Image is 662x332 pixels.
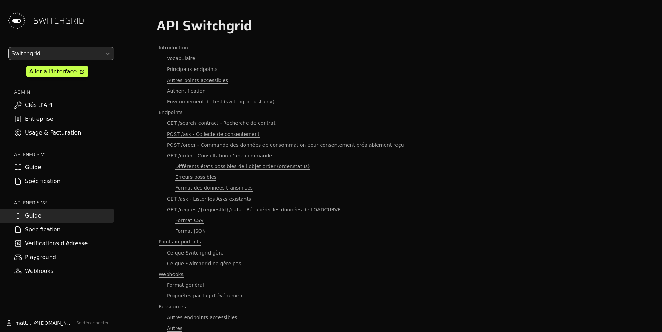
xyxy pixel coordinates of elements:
a: GET /request/{requestId}/data - Récupérer les données de LOADCURVE [156,204,623,215]
span: Propriétés par tag d’événement [167,293,244,299]
a: Format général [156,280,623,290]
span: Ce que Switchgrid gère [167,250,223,256]
a: Ressources [156,302,623,312]
span: Ce que Switchgrid ne gère pas [167,260,241,267]
h2: ADMIN [14,89,114,95]
img: Switchgrid Logo [6,10,28,32]
span: [DOMAIN_NAME] [39,320,73,326]
a: POST /order - Commande des données de consommation pour consentement préalablement reçu [156,140,623,150]
a: Webhooks [156,269,623,280]
span: Format général [167,282,204,288]
span: Ressources [159,304,186,310]
a: Format JSON [156,226,623,237]
button: Se déconnecter [76,320,109,326]
a: Authentification [156,86,623,96]
span: POST /order - Commande des données de consommation pour consentement préalablement reçu [167,142,404,148]
h2: API ENEDIS v2 [14,199,114,206]
span: Endpoints [159,109,183,116]
span: POST /ask - Collecte de consentement [167,131,260,138]
span: Principaux endpoints [167,66,218,73]
span: Autres endpoints accessibles [167,314,237,321]
span: Authentification [167,88,206,94]
a: Format CSV [156,215,623,226]
span: GET /search_contract - Recherche de contrat [167,120,275,127]
span: @ [34,320,39,326]
span: Environnement de test (switchgrid-test-env) [167,99,274,105]
span: Différents états possibles de l’objet order (order.status) [175,163,310,170]
a: Propriétés par tag d’événement [156,290,623,301]
span: SWITCHGRID [33,15,84,26]
div: Aller à l'interface [29,67,77,76]
a: Ce que Switchgrid gère [156,248,623,258]
span: Autres [167,325,182,332]
a: Principaux endpoints [156,64,623,75]
a: Introduction [156,43,623,53]
a: Vocabulaire [156,53,623,64]
a: Autres endpoints accessibles [156,312,623,323]
span: GET /request/{requestId}/data - Récupérer les données de LOADCURVE [167,206,341,213]
span: Erreurs possibles [175,174,216,181]
span: Autres points accessibles [167,77,228,84]
a: Erreurs possibles [156,172,623,183]
span: Format des données transmises [175,185,253,191]
a: Différents états possibles de l’objet order (order.status) [156,161,623,172]
span: Webhooks [159,271,184,278]
span: Introduction [159,45,188,51]
a: POST /ask - Collecte de consentement [156,129,623,140]
span: GET /ask - Lister les Asks existants [167,196,251,202]
a: Environnement de test (switchgrid-test-env) [156,96,623,107]
h2: API ENEDIS v1 [14,151,114,158]
span: GET /order - Consultation d’une commande [167,153,272,159]
h1: API Switchgrid [156,18,623,34]
a: GET /ask - Lister les Asks existants [156,194,623,204]
a: Points importants [156,237,623,247]
span: Format CSV [175,217,204,224]
span: Vocabulaire [167,55,195,62]
a: Aller à l'interface [26,66,88,77]
a: GET /search_contract - Recherche de contrat [156,118,623,129]
span: matthieu [15,320,34,326]
a: Autres points accessibles [156,75,623,86]
a: Endpoints [156,107,623,118]
span: Points importants [159,239,201,245]
span: Format JSON [175,228,206,234]
a: Format des données transmises [156,183,623,193]
a: GET /order - Consultation d’une commande [156,150,623,161]
a: Ce que Switchgrid ne gère pas [156,258,623,269]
